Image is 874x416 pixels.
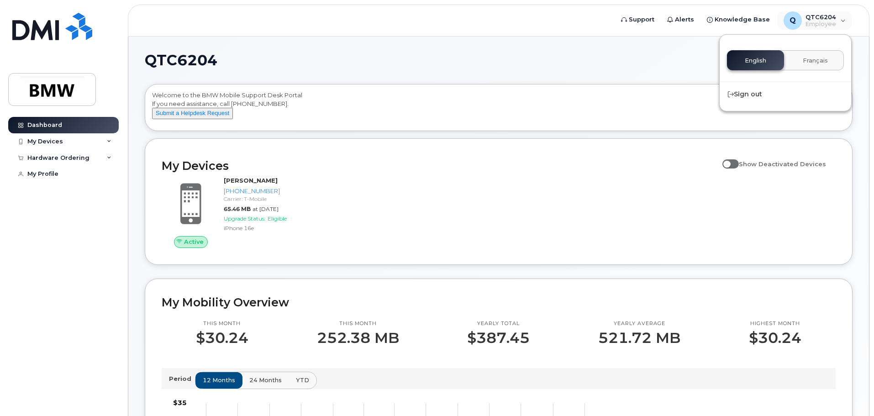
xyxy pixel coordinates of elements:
h2: My Devices [162,159,718,173]
p: $30.24 [749,330,801,346]
p: Period [169,374,195,383]
p: 252.38 MB [317,330,399,346]
p: This month [317,320,399,327]
p: $30.24 [196,330,248,346]
div: Carrier: T-Mobile [224,195,318,203]
span: Eligible [268,215,287,222]
p: This month [196,320,248,327]
div: Sign out [720,86,851,103]
strong: [PERSON_NAME] [224,177,278,184]
div: [PHONE_NUMBER] [224,187,318,195]
h2: My Mobility Overview [162,295,836,309]
p: Highest month [749,320,801,327]
iframe: Messenger Launcher [834,376,867,409]
button: Submit a Helpdesk Request [152,108,233,119]
span: Active [184,237,204,246]
a: Submit a Helpdesk Request [152,109,233,116]
span: Français [803,57,828,64]
p: Yearly total [467,320,530,327]
input: Show Deactivated Devices [722,155,730,163]
span: at [DATE] [253,205,279,212]
p: $387.45 [467,330,530,346]
a: Active[PERSON_NAME][PHONE_NUMBER]Carrier: T-Mobile65.46 MBat [DATE]Upgrade Status:EligibleiPhone 16e [162,176,322,247]
span: 24 months [249,376,282,384]
span: 65.46 MB [224,205,251,212]
span: QTC6204 [145,53,217,67]
p: 521.72 MB [598,330,680,346]
tspan: $35 [173,399,187,407]
span: Show Deactivated Devices [739,160,826,168]
p: Yearly average [598,320,680,327]
span: YTD [296,376,309,384]
div: iPhone 16e [224,224,318,232]
div: Welcome to the BMW Mobile Support Desk Portal If you need assistance, call [PHONE_NUMBER]. [152,91,845,127]
span: Upgrade Status: [224,215,266,222]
